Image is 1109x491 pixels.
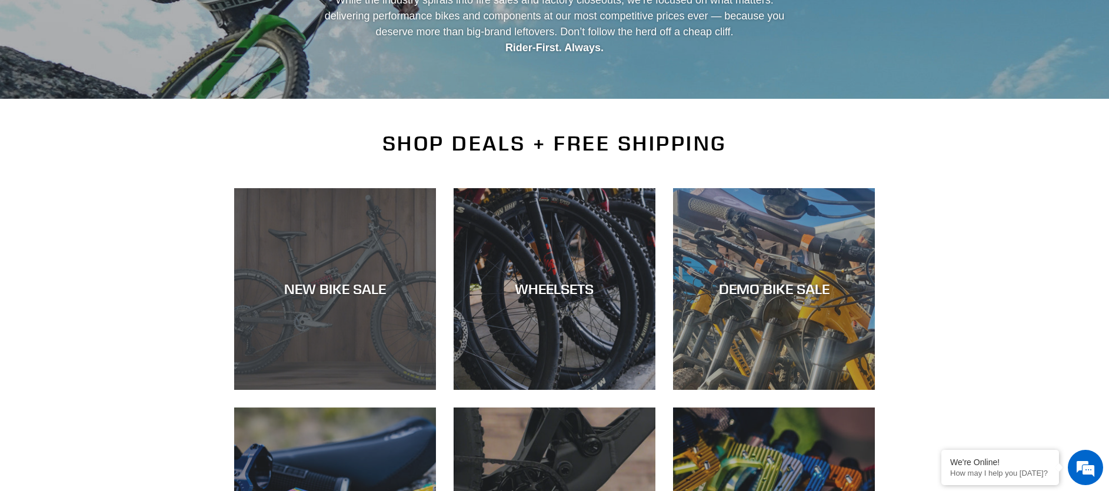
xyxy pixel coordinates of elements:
[234,131,875,156] h2: SHOP DEALS + FREE SHIPPING
[454,280,655,298] div: WHEELSETS
[234,280,436,298] div: NEW BIKE SALE
[454,188,655,390] a: WHEELSETS
[673,280,875,298] div: DEMO BIKE SALE
[673,188,875,390] a: DEMO BIKE SALE
[950,469,1050,477] p: How may I help you today?
[505,42,604,54] strong: Rider-First. Always.
[950,457,1050,467] div: We're Online!
[234,188,436,390] a: NEW BIKE SALE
